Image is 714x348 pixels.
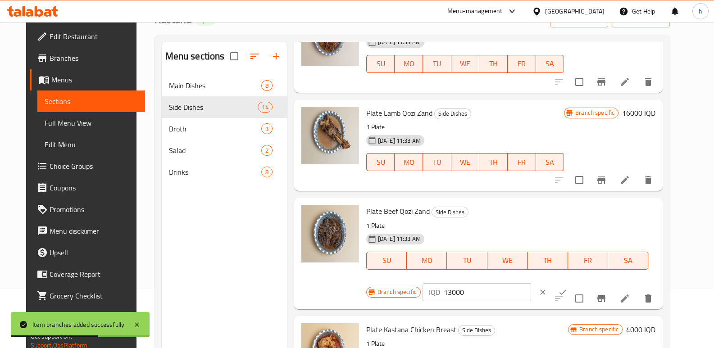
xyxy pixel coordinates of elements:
[258,102,272,113] div: items
[261,167,273,177] div: items
[410,254,443,267] span: MO
[30,242,146,263] a: Upsell
[591,71,612,93] button: Branch-specific-item
[366,55,395,73] button: SU
[374,288,420,296] span: Branch specific
[301,107,359,164] img: Plate Lamb Qozi Zand
[427,156,448,169] span: TU
[45,139,138,150] span: Edit Menu
[479,55,508,73] button: TH
[30,69,146,90] a: Menus
[508,153,536,171] button: FR
[483,57,504,70] span: TH
[612,254,645,267] span: SA
[169,145,261,156] span: Salad
[447,6,503,17] div: Menu-management
[427,57,448,70] span: TU
[50,290,138,301] span: Grocery Checklist
[50,204,138,215] span: Promotions
[169,123,261,134] span: Broth
[50,269,138,280] span: Coverage Report
[366,323,456,336] span: Plate Kastana Chicken Breast
[398,57,419,70] span: MO
[533,282,553,302] button: clear
[432,207,468,217] span: Side Dishes
[487,252,528,270] button: WE
[50,31,138,42] span: Edit Restaurant
[45,118,138,128] span: Full Menu View
[619,14,663,25] span: export
[244,45,265,67] span: Sort sections
[619,175,630,185] a: Edit menu item
[262,146,272,155] span: 2
[370,254,403,267] span: SU
[162,96,287,118] div: Side Dishes14
[169,80,261,91] div: Main Dishes
[169,167,261,177] span: Drinks
[30,26,146,47] a: Edit Restaurant
[423,55,451,73] button: TU
[261,145,273,156] div: items
[262,81,272,90] span: 8
[30,263,146,285] a: Coverage Report
[545,6,605,16] div: [GEOGRAPHIC_DATA]
[451,153,480,171] button: WE
[528,252,568,270] button: TH
[32,320,124,330] div: Item branches added successfully
[370,156,391,169] span: SU
[423,153,451,171] button: TU
[531,254,564,267] span: TH
[169,102,258,113] span: Side Dishes
[572,254,605,267] span: FR
[637,169,659,191] button: delete
[568,252,608,270] button: FR
[162,161,287,183] div: Drinks8
[50,53,138,63] span: Branches
[50,161,138,172] span: Choice Groups
[479,153,508,171] button: TH
[30,220,146,242] a: Menu disclaimer
[444,283,531,301] input: Please enter price
[455,57,476,70] span: WE
[30,155,146,177] a: Choice Groups
[459,325,495,335] span: Side Dishes
[265,45,287,67] button: Add section
[626,323,655,336] h6: 4000 IQD
[374,38,424,46] span: [DATE] 11:33 AM
[225,47,244,66] span: Select all sections
[30,285,146,307] a: Grocery Checklist
[536,153,564,171] button: SA
[591,288,612,309] button: Branch-specific-item
[366,252,407,270] button: SU
[258,103,272,112] span: 14
[553,282,573,302] button: ok
[374,235,424,243] span: [DATE] 11:33 AM
[622,107,655,119] h6: 16000 IQD
[30,199,146,220] a: Promotions
[398,156,419,169] span: MO
[30,47,146,69] a: Branches
[576,325,622,334] span: Branch specific
[261,123,273,134] div: items
[619,293,630,304] a: Edit menu item
[366,204,430,218] span: Plate Beef Qozi Zand
[434,108,471,119] div: Side Dishes
[637,288,659,309] button: delete
[511,57,532,70] span: FR
[262,168,272,176] span: 8
[540,156,561,169] span: SA
[50,226,138,236] span: Menu disclaimer
[455,156,476,169] span: WE
[162,140,287,161] div: Salad2
[37,112,146,134] a: Full Menu View
[165,50,225,63] h2: Menu sections
[395,55,423,73] button: MO
[429,287,440,298] p: IQD
[591,169,612,191] button: Branch-specific-item
[458,325,495,336] div: Side Dishes
[261,80,273,91] div: items
[540,57,561,70] span: SA
[483,156,504,169] span: TH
